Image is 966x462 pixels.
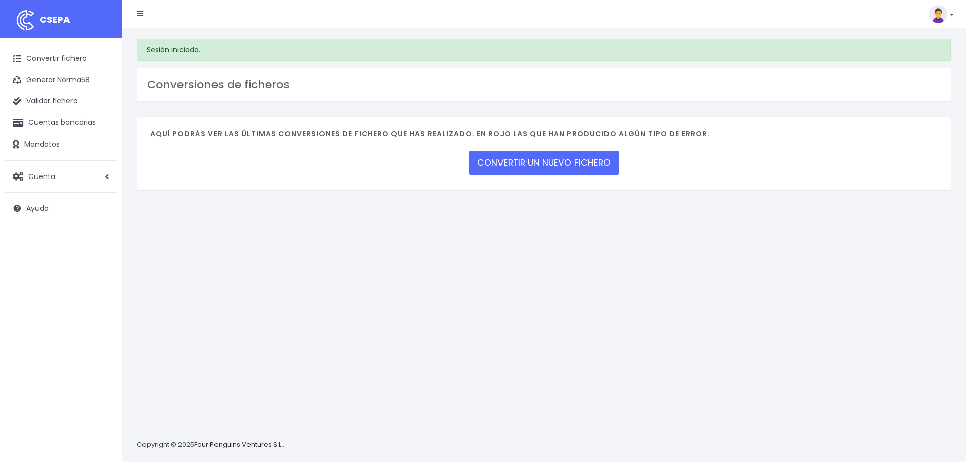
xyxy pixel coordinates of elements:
img: profile [929,5,947,23]
span: Cuenta [28,171,55,181]
h3: Conversiones de ficheros [147,78,941,91]
div: Sesión iniciada. [137,39,951,61]
a: Convertir fichero [5,48,117,69]
span: CSEPA [40,13,70,26]
a: CONVERTIR UN NUEVO FICHERO [469,151,619,175]
a: Generar Norma58 [5,69,117,91]
a: Ayuda [5,198,117,219]
span: Ayuda [26,203,49,214]
a: Four Penguins Ventures S.L. [194,440,283,449]
img: logo [13,8,38,33]
h4: Aquí podrás ver las últimas conversiones de fichero que has realizado. En rojo las que han produc... [150,130,938,144]
a: Mandatos [5,134,117,155]
a: Validar fichero [5,91,117,112]
p: Copyright © 2025 . [137,440,284,450]
a: Cuentas bancarias [5,112,117,133]
a: Cuenta [5,166,117,187]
